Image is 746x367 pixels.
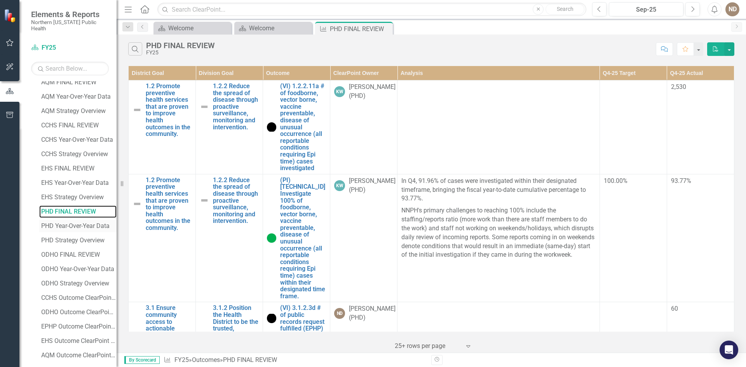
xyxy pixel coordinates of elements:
[41,352,117,359] div: AQM Outcome ClearPoint and Task Owners
[267,233,276,243] img: On Target
[334,180,345,191] div: KW
[39,148,117,160] a: CCHS Strategy Overview
[604,177,627,184] span: 100.00%
[263,174,330,302] td: Double-Click to Edit Right Click for Context Menu
[200,196,209,205] img: Not Defined
[612,5,681,14] div: Sep-25
[349,304,396,322] div: [PERSON_NAME] (PHD)
[39,349,117,362] a: AQM Outcome ClearPoint and Task Owners
[41,323,117,330] div: EPHP Outcome ClearPoint and Task Owners
[671,83,686,90] span: 2,530
[213,177,259,224] a: 1.2.2 Reduce the spread of disease through proactive surveillance, monitoring and intervention.
[39,292,117,304] a: CCHS Outcome ClearPoint and Task Owners
[39,220,117,232] a: PHD Year-Over-Year Data
[267,314,276,323] img: Volume Indicator
[196,174,263,302] td: Double-Click to Edit Right Click for Context Menu
[129,174,196,302] td: Double-Click to Edit Right Click for Context Menu
[146,177,192,231] a: 1.2 Promote preventive health services that are proven to improve health outcomes in the community.
[330,24,391,34] div: PHD FINAL REVIEW
[41,179,117,186] div: EHS Year-Over-Year Data
[4,9,17,23] img: ClearPoint Strategy
[39,119,117,132] a: CCHS FINAL REVIEW
[41,165,117,172] div: EHS FINAL REVIEW
[31,10,109,19] span: Elements & Reports
[146,304,192,366] a: 3.1 Ensure community access to actionable public health information via website, media and social...
[280,304,326,332] a: (VI) 3.1.2.3d # of public records request fulfilled (EPHP)
[39,105,117,117] a: AQM Strategy Overview
[41,194,117,201] div: EHS Strategy Overview
[223,356,277,364] div: PHD FINAL REVIEW
[168,23,229,33] div: Welcome
[401,177,595,205] p: In Q4, 91.96% of cases were investigated within their designated timeframe, bringing the fiscal y...
[31,43,109,52] a: FY25
[41,280,117,287] div: ODHO Strategy Overview
[41,79,117,86] div: AQM FINAL REVIEW
[213,304,259,366] a: 3.1.2 Position the Health District to be the trusted, reputable source of public health informati...
[192,356,220,364] a: Outcomes
[546,4,584,15] button: Search
[129,80,196,174] td: Double-Click to Edit Right Click for Context Menu
[31,62,109,75] input: Search Below...
[671,177,691,184] span: 93.77%
[41,251,117,258] div: ODHO FINAL REVIEW
[124,356,160,364] span: By Scorecard
[39,263,117,275] a: ODHO Year-Over-Year Data
[236,23,310,33] a: Welcome
[39,90,117,103] a: AQM Year-Over-Year Data
[41,294,117,301] div: CCHS Outcome ClearPoint and Task Owners
[39,76,117,89] a: AQM FINAL REVIEW
[334,86,345,97] div: KW
[334,308,345,319] div: ND
[397,80,600,174] td: Double-Click to Edit
[397,174,600,302] td: Double-Click to Edit
[41,108,117,115] div: AQM Strategy Overview
[349,83,396,101] div: [PERSON_NAME] (PHD)
[41,136,117,143] div: CCHS Year-Over-Year Data
[39,234,117,247] a: PHD Strategy Overview
[155,23,229,33] a: Welcome
[280,83,326,172] a: (VI) 1.2.2.11a # of foodborne, vector borne, vaccine preventable, disease of unusual occurrence (...
[41,309,117,316] div: ODHO Outcome ClearPoint and Task Owners
[41,122,117,129] div: CCHS FINAL REVIEW
[41,237,117,244] div: PHD Strategy Overview
[41,93,117,100] div: AQM Year-Over-Year Data
[41,151,117,158] div: CCHS Strategy Overview
[200,102,209,111] img: Not Defined
[557,6,573,12] span: Search
[725,2,739,16] button: ND
[132,331,142,340] img: Not Defined
[174,356,189,364] a: FY25
[280,177,326,300] a: (PI) [TECHNICAL_ID] Investigate 100% of foodborne, vector borne, vaccine preventable, disease of ...
[213,83,259,130] a: 1.2.2 Reduce the spread of disease through proactive surveillance, monitoring and intervention.
[39,162,117,175] a: EHS FINAL REVIEW
[401,205,595,259] p: NNPH's primary challenges to reaching 100% include the staffing/reports ratio (more work than the...
[249,23,310,33] div: Welcome
[39,177,117,189] a: EHS Year-Over-Year Data
[196,80,263,174] td: Double-Click to Edit Right Click for Context Menu
[39,335,117,347] a: EHS Outcome ClearPoint and Task Owners
[164,356,425,365] div: » »
[157,3,586,16] input: Search ClearPoint...
[39,205,117,218] a: PHD FINAL REVIEW
[41,208,117,215] div: PHD FINAL REVIEW
[39,249,117,261] a: ODHO FINAL REVIEW
[39,191,117,204] a: EHS Strategy Overview
[132,199,142,209] img: Not Defined
[263,80,330,174] td: Double-Click to Edit Right Click for Context Menu
[146,50,215,56] div: FY25
[267,122,276,132] img: Volume Indicator
[609,2,683,16] button: Sep-25
[671,305,678,312] span: 60
[146,41,215,50] div: PHD FINAL REVIEW
[720,341,738,359] div: Open Intercom Messenger
[41,223,117,230] div: PHD Year-Over-Year Data
[349,177,396,195] div: [PERSON_NAME] (PHD)
[39,277,117,290] a: ODHO Strategy Overview
[41,266,117,273] div: ODHO Year-Over-Year Data
[39,320,117,333] a: EPHP Outcome ClearPoint and Task Owners
[41,337,117,344] div: EHS Outcome ClearPoint and Task Owners
[132,105,142,115] img: Not Defined
[146,83,192,137] a: 1.2 Promote preventive health services that are proven to improve health outcomes in the community.
[39,134,117,146] a: CCHS Year-Over-Year Data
